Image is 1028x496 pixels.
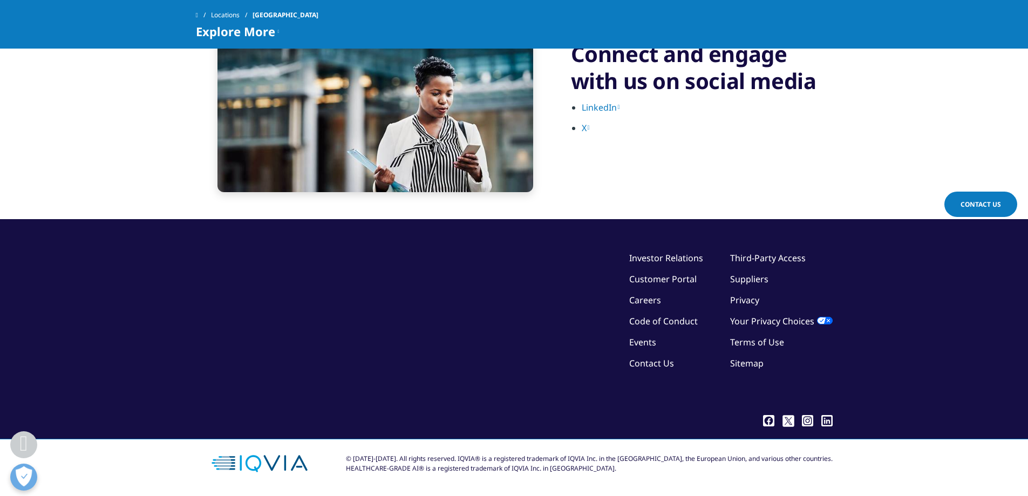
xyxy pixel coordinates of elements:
[10,464,37,491] button: Open Preferences
[211,5,253,25] a: Locations
[629,273,697,285] a: Customer Portal
[730,357,764,369] a: Sitemap
[346,454,833,473] div: © [DATE]-[DATE]. All rights reserved. IQVIA® is a registered trademark of IQVIA Inc. in the [GEOG...
[196,25,275,38] span: Explore More
[944,192,1017,217] a: Contact Us
[629,315,698,327] a: Code of Conduct
[730,336,784,348] a: Terms of Use
[629,252,703,264] a: Investor Relations
[582,122,590,134] a: X
[629,336,656,348] a: Events
[253,5,318,25] span: [GEOGRAPHIC_DATA]
[730,294,759,306] a: Privacy
[629,294,661,306] a: Careers
[582,101,620,113] a: LinkedIn
[730,315,833,327] a: Your Privacy Choices
[571,40,833,94] h3: Connect and engage with us on social media
[961,200,1001,209] span: Contact Us
[730,273,768,285] a: Suppliers
[629,357,674,369] a: Contact Us
[730,252,806,264] a: Third-Party Access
